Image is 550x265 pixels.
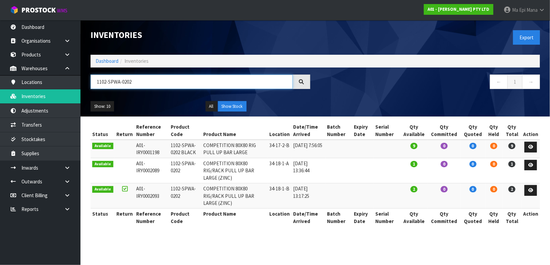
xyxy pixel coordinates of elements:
span: Available [92,143,113,149]
span: 2 [508,186,515,192]
a: 1 [507,75,522,89]
td: COMPETITION 80X80 RIG PULL UP BAR LARGE [202,140,268,158]
a: Dashboard [96,58,118,64]
img: cube-alt.png [10,6,18,14]
input: Search inventories [91,75,293,89]
button: Show Stock [218,101,246,112]
span: 2 [410,186,418,192]
td: 34-17-2-B [268,140,291,158]
th: Qty Total [502,209,521,226]
th: Location [268,122,291,140]
span: 0 [490,143,497,149]
td: 34-18-1-A [268,158,291,183]
th: Batch Number [326,209,352,226]
span: Available [92,186,113,193]
nav: Page navigation [320,75,540,91]
th: Serial Number [374,122,400,140]
td: COMPETITION 80X80 RIG/RACK PULL UP BAR LARGE (ZINC) [202,183,268,209]
th: Product Name [202,122,268,140]
th: Qty Quoted [460,209,485,226]
th: Location [268,209,291,226]
th: Serial Number [374,209,400,226]
span: 0 [441,161,448,167]
td: 34-18-1-B [268,183,291,209]
span: 0 [470,161,477,167]
span: 1 [410,161,418,167]
td: [DATE] 13:17:25 [291,183,326,209]
span: Available [92,161,113,168]
strong: A01 - [PERSON_NAME] PTY LTD [428,6,490,12]
td: COMPETITION 80X80 RIG/RACK PULL UP BAR LARGE (ZINC) [202,158,268,183]
th: Qty Available [400,209,428,226]
th: Return [115,122,135,140]
td: A01-IRY0002089 [135,158,169,183]
td: [DATE] 7:56:05 [291,140,326,158]
span: 9 [410,143,418,149]
th: Qty Total [502,122,521,140]
th: Qty Quoted [460,122,485,140]
th: Product Code [169,122,202,140]
button: Show: 10 [91,101,114,112]
span: 0 [441,143,448,149]
th: Qty Held [485,122,503,140]
th: Action [521,209,540,226]
span: 0 [490,186,497,192]
th: Qty Available [400,122,428,140]
th: Status [91,122,115,140]
span: 9 [508,143,515,149]
button: Export [513,30,540,45]
span: 0 [490,161,497,167]
small: WMS [57,7,67,14]
th: Reference Number [135,209,169,226]
th: Expiry Date [352,209,374,226]
td: 1102-SPWA-0202 [169,183,202,209]
td: A01-IRY0001198 [135,140,169,158]
th: Reference Number [135,122,169,140]
span: 0 [441,186,448,192]
button: All [206,101,217,112]
span: 0 [470,143,477,149]
a: ← [490,75,508,89]
td: [DATE] 13:36:44 [291,158,326,183]
h1: Inventories [91,30,310,40]
span: Inventories [124,58,149,64]
span: Mana [527,7,538,13]
td: A01-IRY0002093 [135,183,169,209]
th: Status [91,209,115,226]
th: Batch Number [326,122,352,140]
th: Expiry Date [352,122,374,140]
td: 1102-SPWA-0202 [169,158,202,183]
th: Return [115,209,135,226]
th: Qty Held [485,209,503,226]
td: 1102-SPWA-0202 BLACK [169,140,202,158]
th: Action [521,122,540,140]
th: Date/Time Arrived [291,122,326,140]
th: Product Name [202,209,268,226]
span: ProStock [21,6,56,14]
th: Product Code [169,209,202,226]
a: → [522,75,540,89]
span: Ma Epi [512,7,526,13]
th: Date/Time Arrived [291,209,326,226]
th: Qty Committed [428,209,461,226]
span: 0 [470,186,477,192]
span: 1 [508,161,515,167]
th: Qty Committed [428,122,461,140]
a: A01 - [PERSON_NAME] PTY LTD [424,4,493,15]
